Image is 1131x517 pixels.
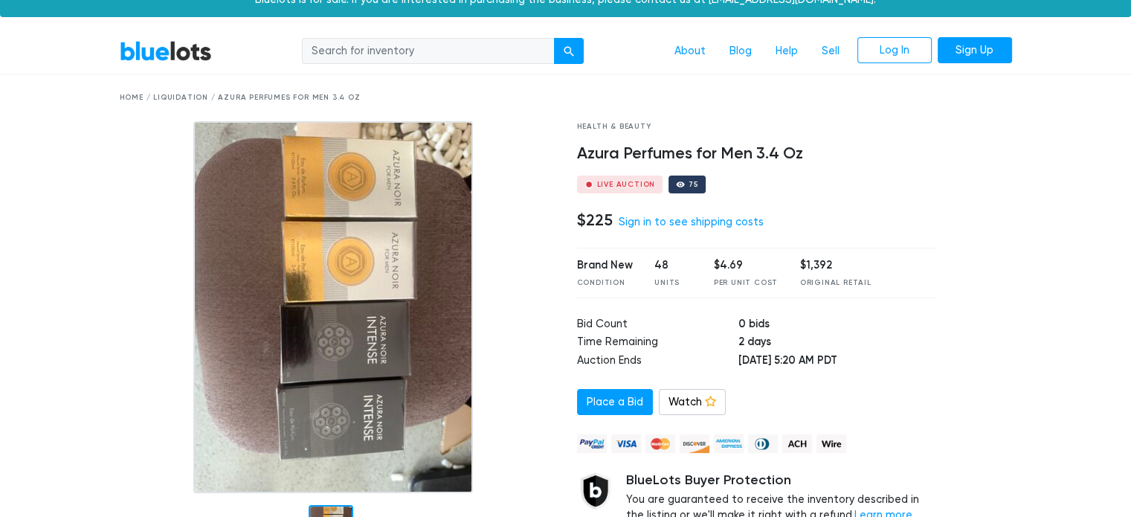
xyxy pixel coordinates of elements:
[689,181,698,188] div: 75
[800,257,871,274] div: $1,392
[680,434,709,453] img: discover-82be18ecfda2d062aad2762c1ca80e2d36a4073d45c9e0ffae68cd515fbd3d32.png
[577,211,613,230] h4: $225
[748,434,778,453] img: diners_club-c48f30131b33b1bb0e5d0e2dbd43a8bea4cb12cb2961413e2f4250e06c020426.png
[718,37,764,65] a: Blog
[193,121,473,493] img: 10db2ef3-6f03-464d-a0ac-8a62cd71f0da-1760143927.jpg
[626,472,936,489] h5: BlueLots Buyer Protection
[577,316,738,335] td: Bid Count
[577,434,607,453] img: paypal_credit-80455e56f6e1299e8d57f40c0dcee7b8cd4ae79b9eccbfc37e2480457ba36de9.png
[577,353,738,371] td: Auction Ends
[810,37,851,65] a: Sell
[800,277,871,289] div: Original Retail
[714,257,778,274] div: $4.69
[645,434,675,453] img: mastercard-42073d1d8d11d6635de4c079ffdb20a4f30a903dc55d1612383a1b395dd17f39.png
[120,92,1012,103] div: Home / Liquidation / Azura Perfumes for Men 3.4 Oz
[938,37,1012,64] a: Sign Up
[816,434,846,453] img: wire-908396882fe19aaaffefbd8e17b12f2f29708bd78693273c0e28e3a24408487f.png
[577,334,738,353] td: Time Remaining
[857,37,932,64] a: Log In
[663,37,718,65] a: About
[659,389,726,416] a: Watch
[654,257,692,274] div: 48
[120,40,212,62] a: BlueLots
[577,472,614,510] img: buyer_protection_shield-3b65640a83011c7d3ede35a8e5a80bfdfaa6a97447f0071c1475b91a4b0b3d01.png
[738,334,935,353] td: 2 days
[611,434,641,453] img: visa-79caf175f036a155110d1892330093d4c38f53c55c9ec9e2c3a54a56571784bb.png
[577,277,633,289] div: Condition
[577,257,633,274] div: Brand New
[714,277,778,289] div: Per Unit Cost
[577,121,936,132] div: Health & Beauty
[302,38,555,65] input: Search for inventory
[619,216,764,228] a: Sign in to see shipping costs
[654,277,692,289] div: Units
[738,316,935,335] td: 0 bids
[764,37,810,65] a: Help
[597,181,656,188] div: Live Auction
[738,353,935,371] td: [DATE] 5:20 AM PDT
[714,434,744,453] img: american_express-ae2a9f97a040b4b41f6397f7637041a5861d5f99d0716c09922aba4e24c8547d.png
[577,389,653,416] a: Place a Bid
[577,144,936,164] h4: Azura Perfumes for Men 3.4 Oz
[782,434,812,453] img: ach-b7992fed28a4f97f893c574229be66187b9afb3f1a8d16a4691d3d3140a8ab00.png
